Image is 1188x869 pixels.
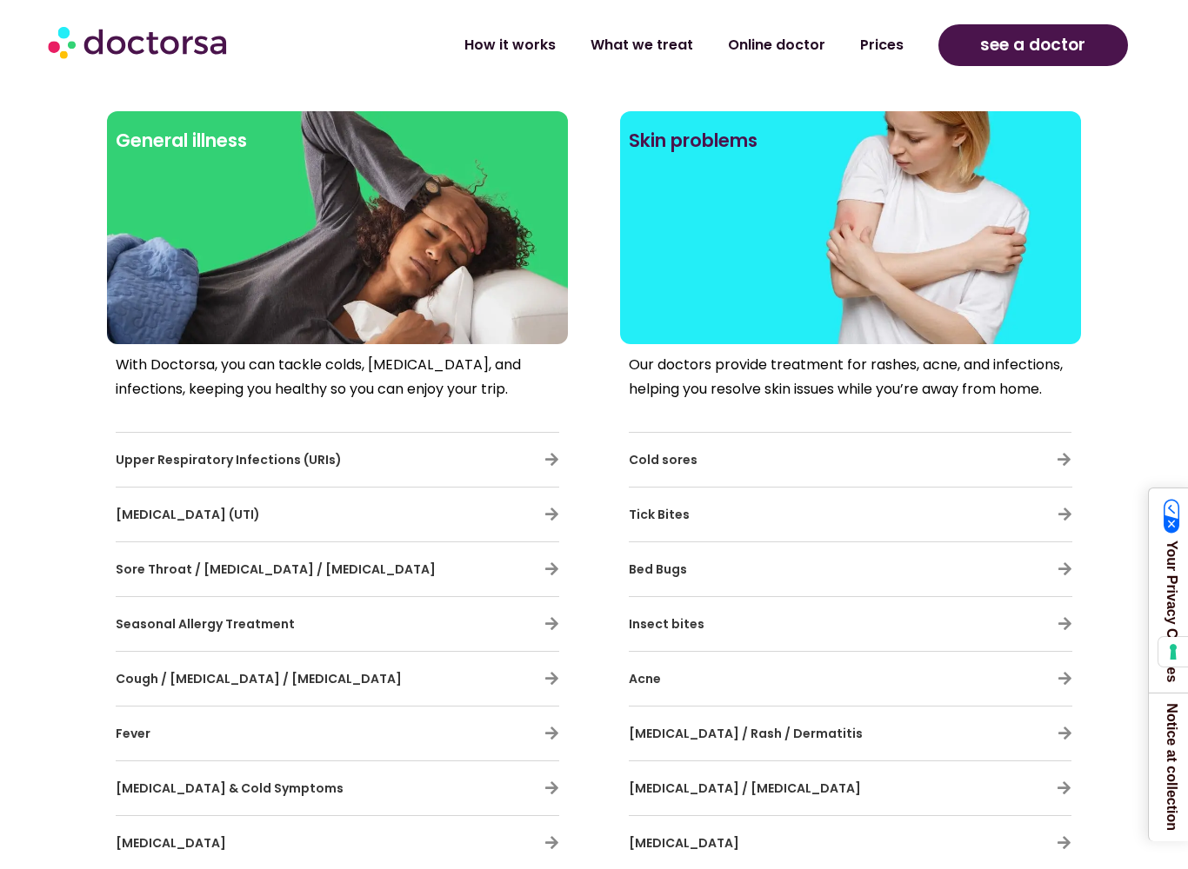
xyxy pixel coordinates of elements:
span: Sore Throat / [MEDICAL_DATA] / [MEDICAL_DATA] [116,561,436,578]
h2: Skin problems [629,120,1072,162]
h2: General illness [116,120,559,162]
p: With Doctorsa, you can tackle colds, [MEDICAL_DATA], and infections, keeping you healthy so you c... [116,353,559,401]
nav: Menu [317,25,921,65]
span: Upper Respiratory Infections (URIs) [116,451,342,468]
p: Our doctors provide treatment for rashes, acne, and infections, helping you resolve skin issues w... [629,353,1072,401]
span: Cold sores [629,451,697,468]
a: see a doctor [938,24,1128,66]
span: Fever [116,725,150,742]
a: Online doctor [711,25,843,65]
button: Your consent preferences for tracking technologies [1158,637,1188,667]
span: Tick Bites [629,506,690,523]
img: California Consumer Privacy Act (CCPA) Opt-Out Icon [1164,499,1180,534]
span: Acne [629,670,661,687]
span: [MEDICAL_DATA] [629,834,739,852]
a: How it works [447,25,573,65]
span: [MEDICAL_DATA] (UTI) [116,506,260,523]
span: Insect bites [629,615,704,633]
span: see a doctor [980,31,1085,59]
span: [MEDICAL_DATA] / Rash / Dermatitis [629,725,863,742]
span: [MEDICAL_DATA] [116,834,226,852]
a: What we treat [573,25,711,65]
a: Prices [843,25,921,65]
span: Bed Bugs [629,561,687,578]
span: [MEDICAL_DATA] & Cold Symptoms [116,779,344,797]
a: Seasonal Allergy Treatment [116,615,295,633]
span: Cough / [MEDICAL_DATA] / [MEDICAL_DATA] [116,670,402,687]
a: Seasonal Allergy Treatment [544,616,559,631]
span: [MEDICAL_DATA] / [MEDICAL_DATA] [629,779,861,797]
